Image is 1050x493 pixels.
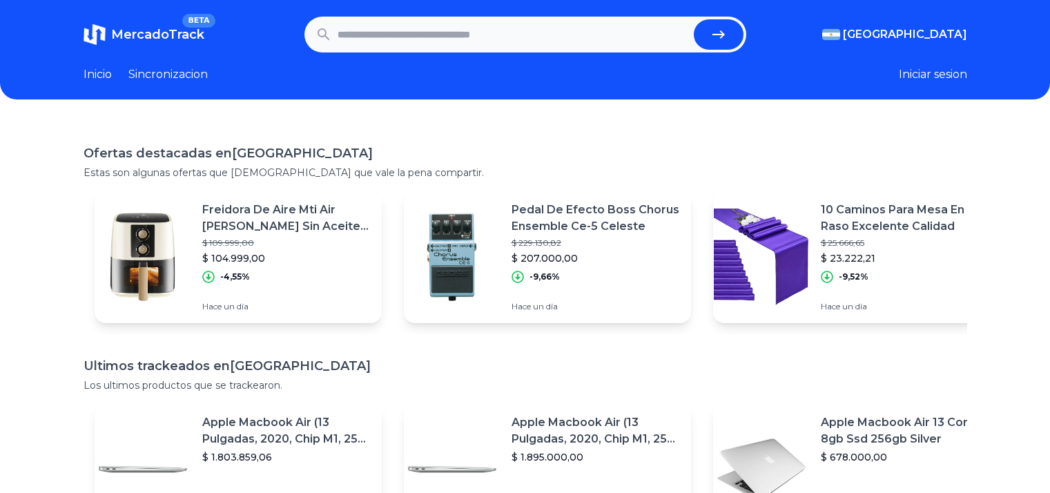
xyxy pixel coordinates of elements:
span: BETA [182,14,215,28]
button: Iniciar sesion [899,66,967,83]
p: Apple Macbook Air (13 Pulgadas, 2020, Chip M1, 256 Gb De Ssd, 8 Gb De Ram) - Plata [202,414,371,447]
p: Hace un día [512,301,680,312]
p: $ 104.999,00 [202,251,371,265]
p: Pedal De Efecto Boss Chorus Ensemble Ce-5 Celeste [512,202,680,235]
a: Featured imagePedal De Efecto Boss Chorus Ensemble Ce-5 Celeste$ 229.130,82$ 207.000,00-9,66%Hace... [404,191,691,323]
span: [GEOGRAPHIC_DATA] [843,26,967,43]
p: Apple Macbook Air (13 Pulgadas, 2020, Chip M1, 256 Gb De Ssd, 8 Gb De Ram) - Plata [512,414,680,447]
h1: Ofertas destacadas en [GEOGRAPHIC_DATA] [84,144,967,163]
p: -4,55% [220,271,250,282]
img: Featured image [95,209,191,305]
img: Argentina [822,29,840,40]
button: [GEOGRAPHIC_DATA] [822,26,967,43]
a: MercadoTrackBETA [84,23,204,46]
h1: Ultimos trackeados en [GEOGRAPHIC_DATA] [84,356,967,376]
p: 10 Caminos Para Mesa En Raso Excelente Calidad [821,202,989,235]
p: Hace un día [821,301,989,312]
p: Estas son algunas ofertas que [DEMOGRAPHIC_DATA] que vale la pena compartir. [84,166,967,180]
p: -9,66% [529,271,560,282]
img: Featured image [713,209,810,305]
p: $ 229.130,82 [512,238,680,249]
p: Freidora De Aire Mti Air [PERSON_NAME] Sin Aceite 6l 1800w Beige [202,202,371,235]
p: -9,52% [839,271,868,282]
a: Inicio [84,66,112,83]
p: $ 1.895.000,00 [512,450,680,464]
p: $ 109.999,00 [202,238,371,249]
p: Los ultimos productos que se trackearon. [84,378,967,392]
a: Sincronizacion [128,66,208,83]
p: Hace un día [202,301,371,312]
p: $ 25.666,65 [821,238,989,249]
img: Featured image [404,209,500,305]
a: Featured image10 Caminos Para Mesa En Raso Excelente Calidad$ 25.666,65$ 23.222,21-9,52%Hace un día [713,191,1000,323]
p: $ 207.000,00 [512,251,680,265]
a: Featured imageFreidora De Aire Mti Air [PERSON_NAME] Sin Aceite 6l 1800w Beige$ 109.999,00$ 104.9... [95,191,382,323]
p: $ 1.803.859,06 [202,450,371,464]
p: $ 678.000,00 [821,450,989,464]
span: MercadoTrack [111,27,204,42]
img: MercadoTrack [84,23,106,46]
p: Apple Macbook Air 13 Core I5 8gb Ssd 256gb Silver [821,414,989,447]
p: $ 23.222,21 [821,251,989,265]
